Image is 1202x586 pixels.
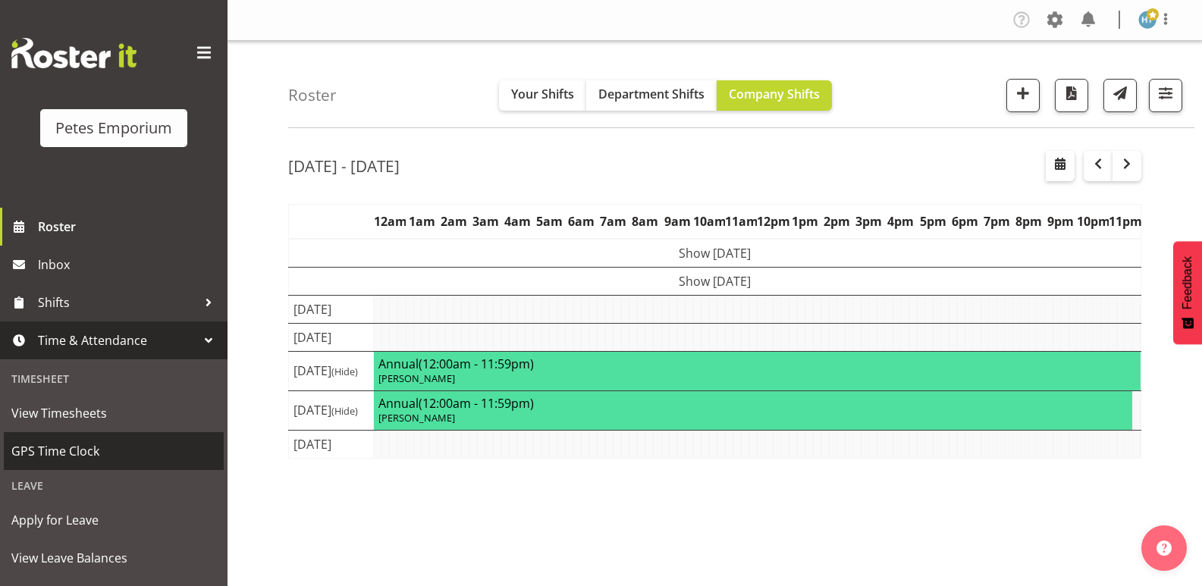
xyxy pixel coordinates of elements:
[1156,541,1172,556] img: help-xxl-2.png
[725,204,757,239] th: 11am
[4,432,224,470] a: GPS Time Clock
[406,204,438,239] th: 1am
[629,204,661,239] th: 8am
[378,371,455,385] span: [PERSON_NAME]
[1103,79,1137,112] button: Send a list of all shifts for the selected filtered period to all rostered employees.
[289,431,374,459] td: [DATE]
[853,204,885,239] th: 3pm
[38,215,220,238] span: Roster
[1149,79,1182,112] button: Filter Shifts
[11,402,216,425] span: View Timesheets
[11,547,216,569] span: View Leave Balances
[885,204,917,239] th: 4pm
[949,204,981,239] th: 6pm
[661,204,693,239] th: 9am
[331,404,358,418] span: (Hide)
[1077,204,1109,239] th: 10pm
[1173,241,1202,344] button: Feedback - Show survey
[789,204,821,239] th: 1pm
[289,295,374,323] td: [DATE]
[534,204,566,239] th: 5am
[469,204,501,239] th: 3am
[38,329,197,352] span: Time & Attendance
[289,267,1141,295] td: Show [DATE]
[4,501,224,539] a: Apply for Leave
[438,204,469,239] th: 2am
[374,204,406,239] th: 12am
[331,365,358,378] span: (Hide)
[55,117,172,139] div: Petes Emporium
[917,204,949,239] th: 5pm
[1012,204,1044,239] th: 8pm
[1046,151,1075,181] button: Select a specific date within the roster.
[289,351,374,390] td: [DATE]
[378,411,455,425] span: [PERSON_NAME]
[38,291,197,314] span: Shifts
[4,394,224,432] a: View Timesheets
[717,80,832,111] button: Company Shifts
[38,253,220,276] span: Inbox
[288,156,400,176] h2: [DATE] - [DATE]
[729,86,820,102] span: Company Shifts
[821,204,853,239] th: 2pm
[378,356,1136,371] h4: Annual
[11,509,216,531] span: Apply for Leave
[4,470,224,501] div: Leave
[289,390,374,430] td: [DATE]
[1109,204,1141,239] th: 11pm
[1006,79,1040,112] button: Add a new shift
[693,204,725,239] th: 10am
[378,396,1127,411] h4: Annual
[419,356,534,372] span: (12:00am - 11:59pm)
[419,395,534,412] span: (12:00am - 11:59pm)
[501,204,533,239] th: 4am
[1055,79,1088,112] button: Download a PDF of the roster according to the set date range.
[11,38,137,68] img: Rosterit website logo
[566,204,598,239] th: 6am
[289,239,1141,268] td: Show [DATE]
[289,323,374,351] td: [DATE]
[4,539,224,577] a: View Leave Balances
[4,363,224,394] div: Timesheet
[598,204,629,239] th: 7am
[1045,204,1077,239] th: 9pm
[499,80,586,111] button: Your Shifts
[1138,11,1156,29] img: helena-tomlin701.jpg
[511,86,574,102] span: Your Shifts
[757,204,789,239] th: 12pm
[598,86,705,102] span: Department Shifts
[981,204,1012,239] th: 7pm
[586,80,717,111] button: Department Shifts
[1181,256,1194,309] span: Feedback
[11,440,216,462] span: GPS Time Clock
[288,86,337,104] h4: Roster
